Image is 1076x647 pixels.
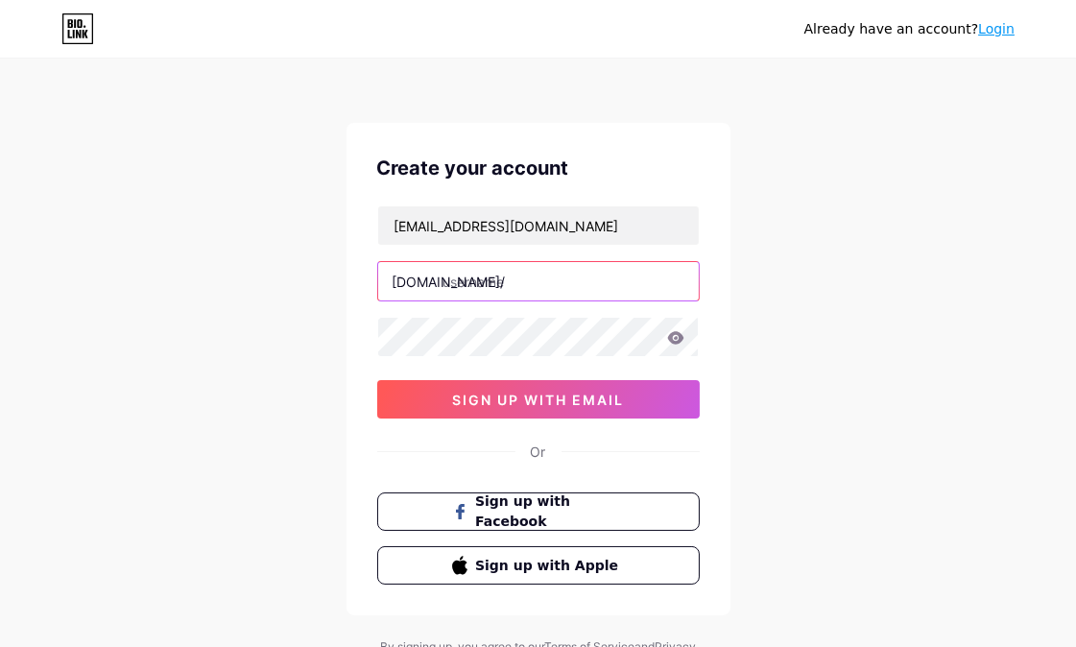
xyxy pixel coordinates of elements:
input: Email [378,206,699,245]
button: Sign up with Facebook [377,492,700,531]
input: username [378,262,699,300]
span: sign up with email [452,392,624,408]
button: Sign up with Apple [377,546,700,585]
div: [DOMAIN_NAME]/ [393,272,506,292]
button: sign up with email [377,380,700,419]
a: Login [978,21,1015,36]
span: Sign up with Apple [475,556,624,576]
div: Already have an account? [804,19,1015,39]
div: Create your account [377,154,700,182]
span: Sign up with Facebook [475,491,624,532]
div: Or [531,442,546,462]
